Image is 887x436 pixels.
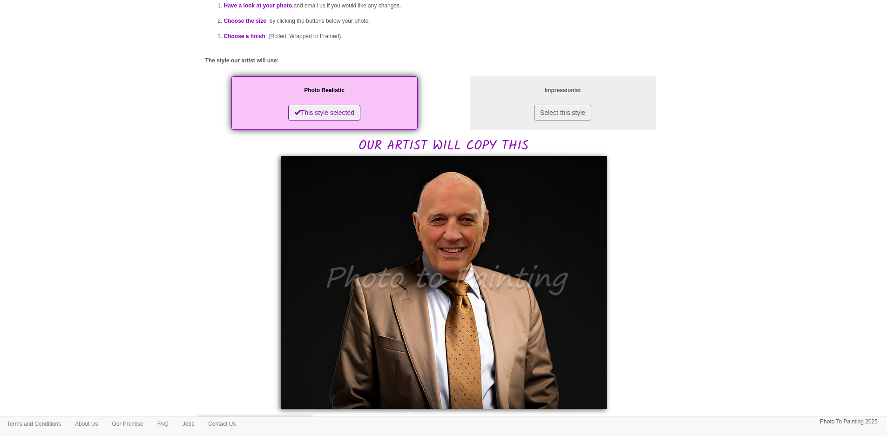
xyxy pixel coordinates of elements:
a: Jobs [176,417,201,431]
a: FAQ [150,417,176,431]
a: Our Promise [105,417,150,431]
button: Select this style [534,105,591,121]
button: This style selected [288,105,360,121]
p: Photo To Painting 2025 [820,417,878,427]
span: Choose a finish [224,33,265,40]
a: Contact Us [201,417,243,431]
a: About Us [68,417,105,431]
li: , by clicking the buttons below your photo. [224,13,682,29]
span: Choose the size [224,18,266,24]
p: Impressionist [479,86,647,95]
label: The style our artist will use: [205,57,279,65]
span: Have a look at your photo, [224,2,294,9]
img: Philip, please would you: [281,156,607,409]
p: Photo Realistic [241,86,408,95]
h2: OUR ARTIST WILL COPY THIS [205,74,682,154]
li: , (Rolled, Wrapped or Framed). [224,29,682,44]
